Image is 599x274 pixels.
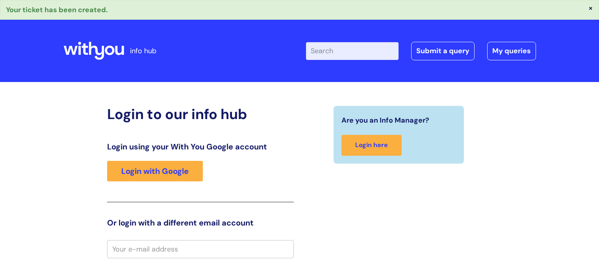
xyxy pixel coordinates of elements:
[341,114,429,127] span: Are you an Info Manager?
[107,240,294,258] input: Your e-mail address
[341,135,402,156] a: Login here
[107,218,294,227] h3: Or login with a different email account
[130,45,156,57] p: info hub
[411,42,475,60] a: Submit a query
[306,42,399,60] input: Search
[107,161,203,181] a: Login with Google
[107,142,294,151] h3: Login using your With You Google account
[588,4,593,11] button: ×
[487,42,536,60] a: My queries
[107,106,294,123] h2: Login to our info hub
